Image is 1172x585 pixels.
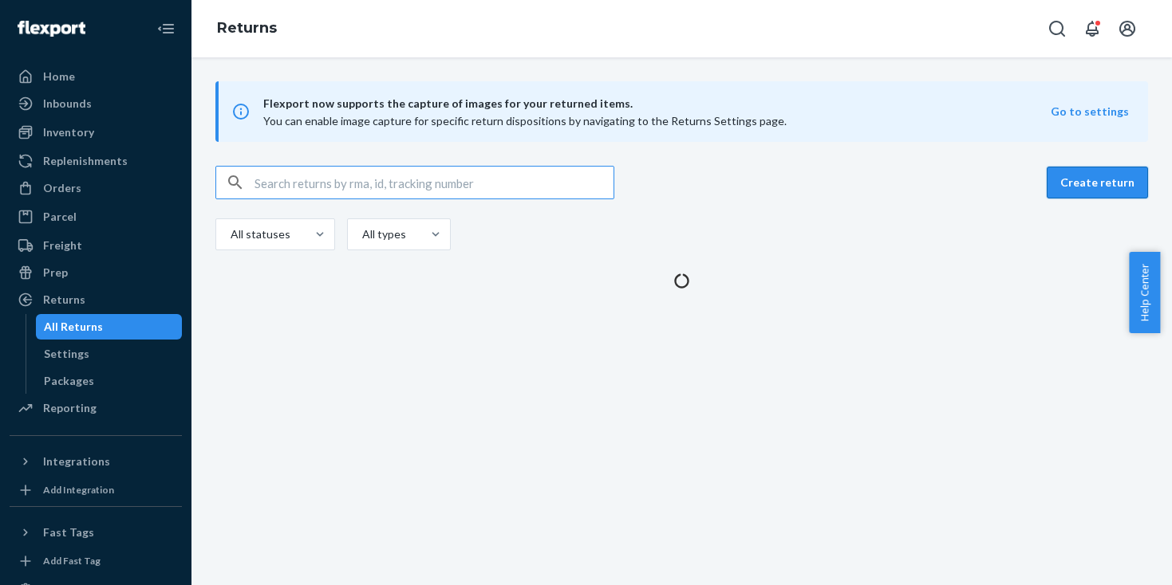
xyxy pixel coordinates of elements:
a: Packages [36,368,183,394]
span: Flexport now supports the capture of images for your returned items. [263,94,1051,113]
a: Reporting [10,395,182,421]
div: All Returns [44,319,103,335]
ol: breadcrumbs [204,6,290,52]
div: Settings [44,346,89,362]
a: Returns [10,287,182,312]
div: Prep [43,265,68,281]
div: Add Fast Tag [43,554,101,567]
a: Add Fast Tag [10,552,182,571]
button: Open Search Box [1041,13,1073,45]
button: Open account menu [1111,13,1143,45]
button: Create return [1047,167,1148,198]
div: Home [43,69,75,84]
div: Add Integration [43,483,114,497]
button: Open notifications [1076,13,1108,45]
img: Flexport logo [18,21,85,37]
button: Help Center [1129,252,1160,333]
a: Add Integration [10,481,182,500]
button: Go to settings [1051,104,1129,120]
a: Freight [10,233,182,258]
input: Search returns by rma, id, tracking number [255,167,614,198]
a: Settings [36,341,183,367]
div: Inbounds [43,96,92,112]
div: Reporting [43,400,97,416]
div: Orders [43,180,81,196]
button: Integrations [10,449,182,474]
a: Inventory [10,120,182,145]
a: Home [10,64,182,89]
div: All types [362,226,404,242]
div: Parcel [43,209,77,225]
div: All statuses [231,226,288,242]
button: Fast Tags [10,520,182,545]
div: Fast Tags [43,524,94,540]
div: Returns [43,292,85,308]
span: You can enable image capture for specific return dispositions by navigating to the Returns Settin... [263,114,787,128]
a: All Returns [36,314,183,340]
a: Replenishments [10,148,182,174]
div: Replenishments [43,153,128,169]
a: Prep [10,260,182,285]
div: Freight [43,238,82,253]
a: Returns [217,19,277,37]
div: Inventory [43,124,94,140]
a: Orders [10,175,182,201]
div: Packages [44,373,94,389]
a: Inbounds [10,91,182,116]
button: Close Navigation [150,13,182,45]
div: Integrations [43,453,110,469]
a: Parcel [10,204,182,230]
